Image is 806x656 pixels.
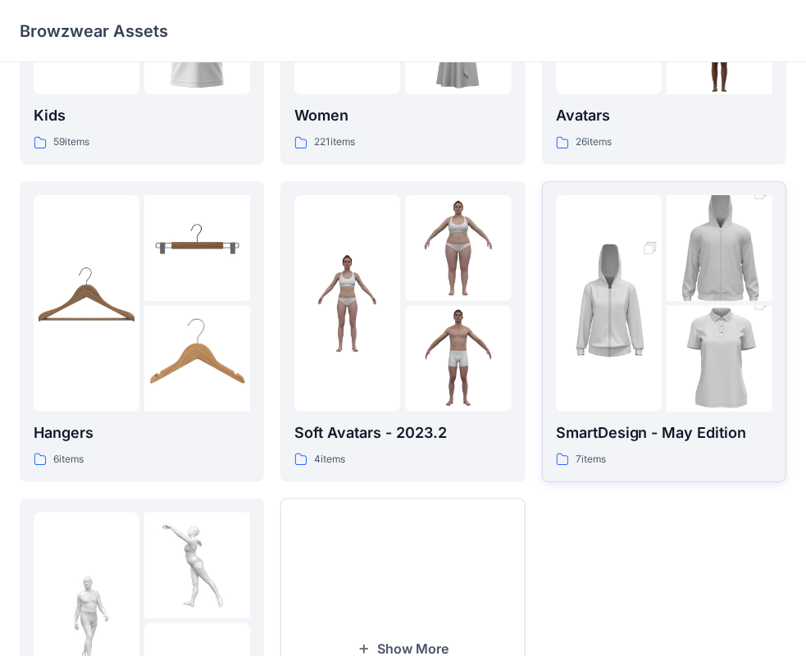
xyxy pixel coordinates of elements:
[144,306,250,412] img: folder 3
[294,250,400,356] img: folder 1
[20,181,264,482] a: folder 1folder 2folder 3Hangers6items
[576,134,612,151] p: 26 items
[314,451,345,468] p: 4 items
[576,451,606,468] p: 7 items
[53,451,84,468] p: 6 items
[144,195,250,301] img: folder 2
[405,306,511,412] img: folder 3
[556,224,662,383] img: folder 1
[34,421,250,444] p: Hangers
[294,104,511,127] p: Women
[314,134,355,151] p: 221 items
[34,104,250,127] p: Kids
[542,181,786,482] a: folder 1folder 2folder 3SmartDesign - May Edition7items
[556,421,772,444] p: SmartDesign - May Edition
[34,250,139,356] img: folder 1
[556,104,772,127] p: Avatars
[405,195,511,301] img: folder 2
[53,134,89,151] p: 59 items
[144,512,250,618] img: folder 2
[667,169,772,328] img: folder 2
[667,280,772,439] img: folder 3
[294,421,511,444] p: Soft Avatars - 2023.2
[20,20,168,43] p: Browzwear Assets
[280,181,525,482] a: folder 1folder 2folder 3Soft Avatars - 2023.24items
